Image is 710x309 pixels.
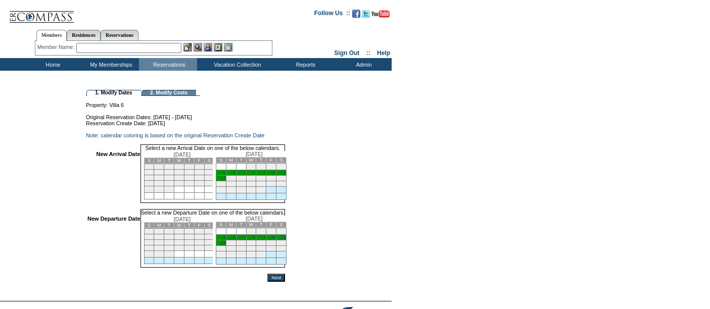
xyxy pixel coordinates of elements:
[271,170,276,175] a: 10
[154,164,164,170] td: 2
[144,170,154,175] td: 8
[86,90,141,96] td: 1. Modify Dates
[223,235,226,240] a: 5
[194,223,204,228] td: F
[144,245,154,251] td: 22
[184,170,194,175] td: 12
[256,246,266,251] td: 23
[184,158,194,164] td: T
[256,251,266,258] td: 30
[194,181,204,186] td: 27
[174,234,184,240] td: 11
[243,170,246,175] a: 7
[220,176,225,181] a: 12
[223,170,226,175] a: 5
[256,158,266,163] td: T
[154,170,164,175] td: 9
[140,144,286,151] td: Select a new Arrival Date on one of the below calendars.
[236,222,246,228] td: T
[276,240,287,246] td: 18
[266,222,276,228] td: F
[246,187,256,193] td: 29
[362,13,370,19] a: Follow us on Twitter
[266,158,276,163] td: F
[164,240,174,245] td: 17
[164,158,174,164] td: T
[184,240,194,245] td: 19
[194,170,204,175] td: 13
[281,235,286,240] a: 11
[164,175,174,181] td: 17
[144,181,154,186] td: 22
[140,209,286,216] td: Select a new Departure Date on one of the below calendars.
[224,43,232,51] img: b_calculator.gif
[236,246,246,251] td: 21
[276,176,287,181] td: 18
[81,58,139,71] td: My Memberships
[276,222,287,228] td: S
[266,246,276,251] td: 24
[263,235,266,240] a: 9
[204,164,214,170] td: 7
[144,229,154,234] td: 1
[154,245,164,251] td: 23
[204,234,214,240] td: 14
[164,181,174,186] td: 24
[174,158,184,164] td: W
[164,186,174,193] td: 31
[164,251,174,257] td: 31
[204,43,212,51] img: Impersonate
[371,10,390,18] img: Subscribe to our YouTube Channel
[266,228,276,235] td: 3
[276,181,287,187] td: 25
[256,222,266,228] td: T
[216,251,226,258] td: 26
[366,49,370,57] span: ::
[204,240,214,245] td: 21
[37,43,76,51] div: Member Name:
[204,175,214,181] td: 21
[184,175,194,181] td: 19
[236,181,246,187] td: 21
[334,49,359,57] a: Sign Out
[184,245,194,251] td: 26
[236,176,246,181] td: 14
[86,132,285,138] td: Note: calendar coloring is based on the original Reservation Create Date
[154,229,164,234] td: 2
[276,164,287,170] td: 4
[164,170,174,175] td: 10
[144,223,154,228] td: S
[154,251,164,257] td: 30
[281,170,286,175] a: 11
[87,216,140,268] td: New Departure Date
[204,229,214,234] td: 7
[352,13,360,19] a: Become our fan on Facebook
[144,251,154,257] td: 29
[246,246,256,251] td: 22
[154,186,164,193] td: 30
[86,96,285,108] td: Property: Villa 6
[174,181,184,186] td: 25
[164,234,174,240] td: 10
[36,30,67,41] a: Members
[371,13,390,19] a: Subscribe to our YouTube Channel
[154,158,164,164] td: M
[216,222,226,228] td: S
[184,229,194,234] td: 5
[154,234,164,240] td: 9
[164,223,174,228] td: T
[226,246,236,251] td: 20
[233,170,235,175] a: 6
[144,234,154,240] td: 8
[194,245,204,251] td: 27
[67,30,101,40] a: Residences
[184,223,194,228] td: T
[154,223,164,228] td: M
[86,108,285,120] td: Original Reservation Dates: [DATE] - [DATE]
[144,186,154,193] td: 29
[164,229,174,234] td: 3
[194,175,204,181] td: 20
[141,90,196,96] td: 2. Modify Costs
[246,240,256,246] td: 15
[216,187,226,193] td: 26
